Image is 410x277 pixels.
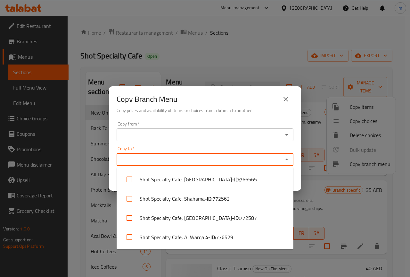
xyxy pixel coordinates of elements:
li: Shot Specialty Cafe, [GEOGRAPHIC_DATA] [117,170,293,189]
span: 776529 [216,233,233,241]
span: 772562 [212,195,230,203]
button: Open [282,130,291,139]
li: Shot Specialty Cafe, Shahama [117,189,293,208]
h2: Copy Branch Menu [117,94,177,104]
h6: Copy prices and availability of items or choices from a branch to another [117,107,293,114]
b: - ID: [208,233,216,241]
b: - ID: [205,195,212,203]
span: 766565 [240,176,257,183]
b: - ID: [232,214,240,222]
span: 772587 [240,214,257,222]
button: close [278,91,293,107]
li: Shot Specialty Cafe, [GEOGRAPHIC_DATA] [117,208,293,228]
button: Close [282,155,291,164]
li: Shot Specialty Cafe, Al Warqa 4 [117,228,293,247]
b: - ID: [232,176,240,183]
